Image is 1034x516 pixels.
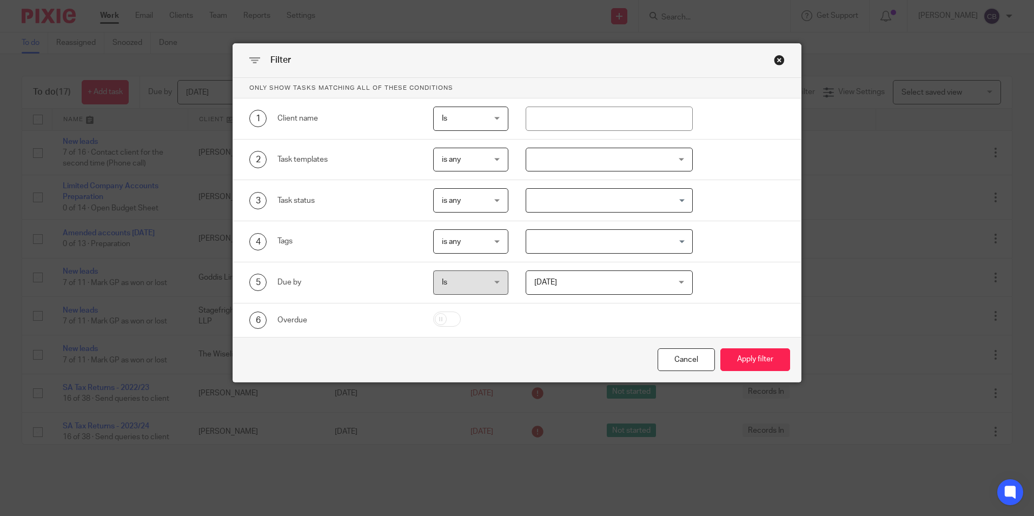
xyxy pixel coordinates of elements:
[442,238,461,246] span: is any
[277,315,416,326] div: Overdue
[527,191,686,210] input: Search for option
[249,274,267,291] div: 5
[442,279,447,286] span: Is
[249,110,267,127] div: 1
[233,78,801,98] p: Only show tasks matching all of these conditions
[277,154,416,165] div: Task templates
[442,115,447,122] span: Is
[277,195,416,206] div: Task status
[249,151,267,168] div: 2
[658,348,715,372] div: Close this dialog window
[249,233,267,250] div: 4
[442,197,461,204] span: is any
[270,56,291,64] span: Filter
[526,229,693,254] div: Search for option
[527,232,686,251] input: Search for option
[249,192,267,209] div: 3
[534,279,557,286] span: [DATE]
[442,156,461,163] span: is any
[774,55,785,65] div: Close this dialog window
[720,348,790,372] button: Apply filter
[277,113,416,124] div: Client name
[277,236,416,247] div: Tags
[249,312,267,329] div: 6
[526,188,693,213] div: Search for option
[277,277,416,288] div: Due by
